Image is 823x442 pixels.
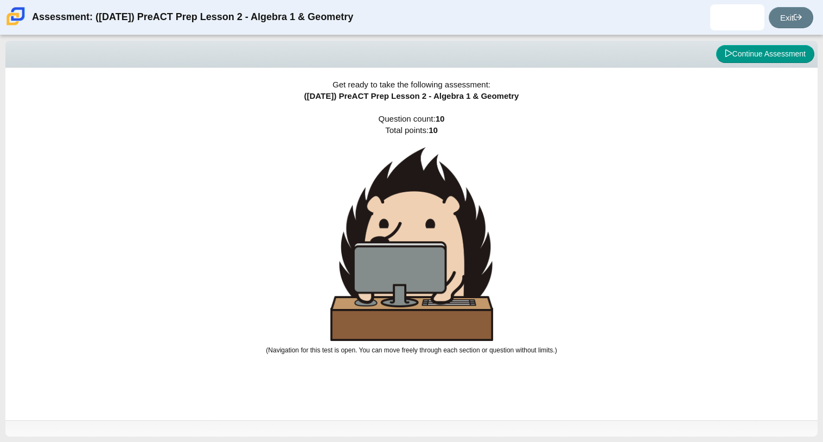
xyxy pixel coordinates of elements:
span: Get ready to take the following assessment: [333,80,490,89]
b: 10 [429,125,438,135]
img: felipe.montes.Ylnpdr [729,9,746,26]
span: ([DATE]) PreACT Prep Lesson 2 - Algebra 1 & Geometry [304,91,519,100]
a: Carmen School of Science & Technology [4,20,27,29]
small: (Navigation for this test is open. You can move freely through each section or question without l... [266,346,557,354]
div: Assessment: ([DATE]) PreACT Prep Lesson 2 - Algebra 1 & Geometry [32,4,353,30]
button: Continue Assessment [716,45,814,64]
b: 10 [436,114,445,123]
img: hedgehog-behind-computer-large.png [330,147,493,341]
span: Question count: Total points: [266,114,557,354]
a: Exit [769,7,813,28]
img: Carmen School of Science & Technology [4,5,27,28]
